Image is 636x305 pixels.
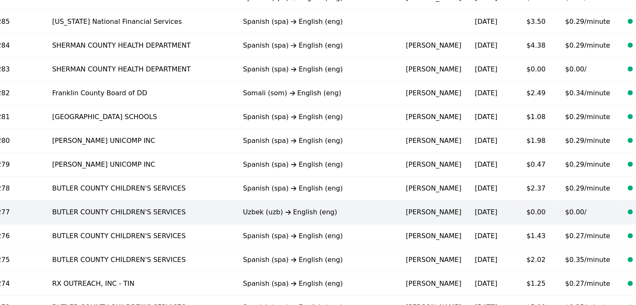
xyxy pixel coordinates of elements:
span: $0.29/minute [565,184,610,192]
td: $2.02 [520,248,559,272]
time: [DATE] [475,280,497,287]
td: $3.50 [520,10,559,34]
div: Spanish (spa) English (eng) [243,183,392,193]
span: $0.29/minute [565,41,610,49]
span: $0.29/minute [565,113,610,121]
td: [PERSON_NAME] [399,224,468,248]
td: $2.37 [520,177,559,201]
td: BUTLER COUNTY CHILDREN'S SERVICES [46,224,236,248]
td: BUTLER COUNTY CHILDREN'S SERVICES [46,201,236,224]
td: [PERSON_NAME] [399,129,468,153]
td: [PERSON_NAME] UNICOMP INC [46,153,236,177]
div: Spanish (spa) English (eng) [243,279,392,289]
time: [DATE] [475,41,497,49]
td: SHERMAN COUNTY HEALTH DEPARTMENT [46,58,236,81]
td: [PERSON_NAME] [399,248,468,272]
td: [PERSON_NAME] [399,34,468,58]
td: Franklin County Board of DD [46,81,236,105]
td: [US_STATE] National Financial Services [46,10,236,34]
td: [PERSON_NAME] UNICOMP INC [46,129,236,153]
span: $0.27/minute [565,280,610,287]
time: [DATE] [475,89,497,97]
time: [DATE] [475,160,497,168]
div: Spanish (spa) English (eng) [243,112,392,122]
td: BUTLER COUNTY CHILDREN'S SERVICES [46,177,236,201]
td: $0.47 [520,153,559,177]
time: [DATE] [475,184,497,192]
time: [DATE] [475,65,497,73]
td: $0.00 [520,201,559,224]
td: [PERSON_NAME] [399,177,468,201]
td: $1.98 [520,129,559,153]
td: [PERSON_NAME] [399,81,468,105]
td: $4.38 [520,34,559,58]
time: [DATE] [475,208,497,216]
span: $0.29/minute [565,137,610,145]
td: RX OUTREACH, INC - TIN [46,272,236,296]
time: [DATE] [475,232,497,240]
td: [PERSON_NAME] [399,201,468,224]
div: Spanish (spa) English (eng) [243,160,392,170]
div: Spanish (spa) English (eng) [243,17,392,27]
td: BUTLER COUNTY CHILDREN'S SERVICES [46,248,236,272]
span: $0.29/minute [565,18,610,25]
td: [PERSON_NAME] [399,105,468,129]
td: $1.25 [520,272,559,296]
div: Spanish (spa) English (eng) [243,136,392,146]
div: Somali (som) English (eng) [243,88,392,98]
time: [DATE] [475,113,497,121]
span: $0.00/ [565,208,586,216]
span: $0.35/minute [565,256,610,264]
td: [PERSON_NAME] [399,153,468,177]
div: Spanish (spa) English (eng) [243,64,392,74]
td: [GEOGRAPHIC_DATA] SCHOOLS [46,105,236,129]
div: Uzbek (uzb) English (eng) [243,207,392,217]
td: $2.49 [520,81,559,105]
span: $0.29/minute [565,160,610,168]
td: [PERSON_NAME] [399,58,468,81]
td: [PERSON_NAME] [399,272,468,296]
span: $0.27/minute [565,232,610,240]
td: $1.08 [520,105,559,129]
time: [DATE] [475,137,497,145]
div: Spanish (spa) English (eng) [243,231,392,241]
span: $0.00/ [565,65,586,73]
div: Spanish (spa) English (eng) [243,41,392,51]
span: $0.34/minute [565,89,610,97]
td: SHERMAN COUNTY HEALTH DEPARTMENT [46,34,236,58]
time: [DATE] [475,18,497,25]
td: $0.00 [520,58,559,81]
div: Spanish (spa) English (eng) [243,255,392,265]
td: $1.43 [520,224,559,248]
time: [DATE] [475,256,497,264]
